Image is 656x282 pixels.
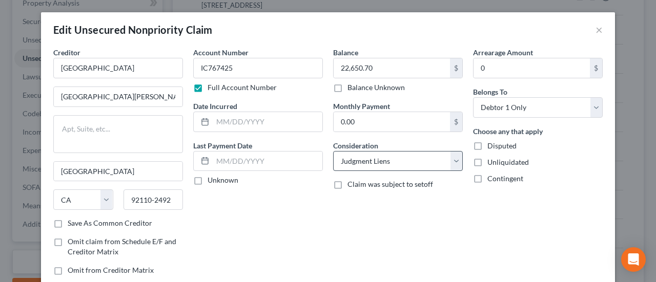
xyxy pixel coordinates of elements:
span: Omit claim from Schedule E/F and Creditor Matrix [68,237,176,256]
label: Date Incurred [193,101,237,112]
label: Balance [333,47,358,58]
input: 0.00 [334,112,450,132]
input: MM/DD/YYYY [213,151,322,171]
label: Last Payment Date [193,140,252,151]
input: Enter zip... [124,189,183,210]
input: MM/DD/YYYY [213,112,322,132]
label: Choose any that apply [473,126,543,137]
label: Consideration [333,140,378,151]
span: Belongs To [473,88,507,96]
input: -- [193,58,323,78]
span: Disputed [487,141,517,150]
input: Enter city... [54,162,182,181]
span: Omit from Creditor Matrix [68,266,154,274]
input: 0.00 [334,58,450,78]
label: Full Account Number [208,82,277,93]
label: Arrearage Amount [473,47,533,58]
div: Open Intercom Messenger [621,247,646,272]
span: Creditor [53,48,80,57]
label: Monthly Payment [333,101,390,112]
div: Edit Unsecured Nonpriority Claim [53,23,213,37]
div: $ [450,112,462,132]
span: Unliquidated [487,158,529,166]
input: Search creditor by name... [53,58,183,78]
button: × [596,24,603,36]
label: Save As Common Creditor [68,218,152,228]
div: $ [590,58,602,78]
label: Balance Unknown [347,82,405,93]
input: Enter address... [54,87,182,106]
span: Contingent [487,174,523,183]
label: Unknown [208,175,238,185]
label: Account Number [193,47,249,58]
div: $ [450,58,462,78]
input: 0.00 [474,58,590,78]
span: Claim was subject to setoff [347,180,433,188]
